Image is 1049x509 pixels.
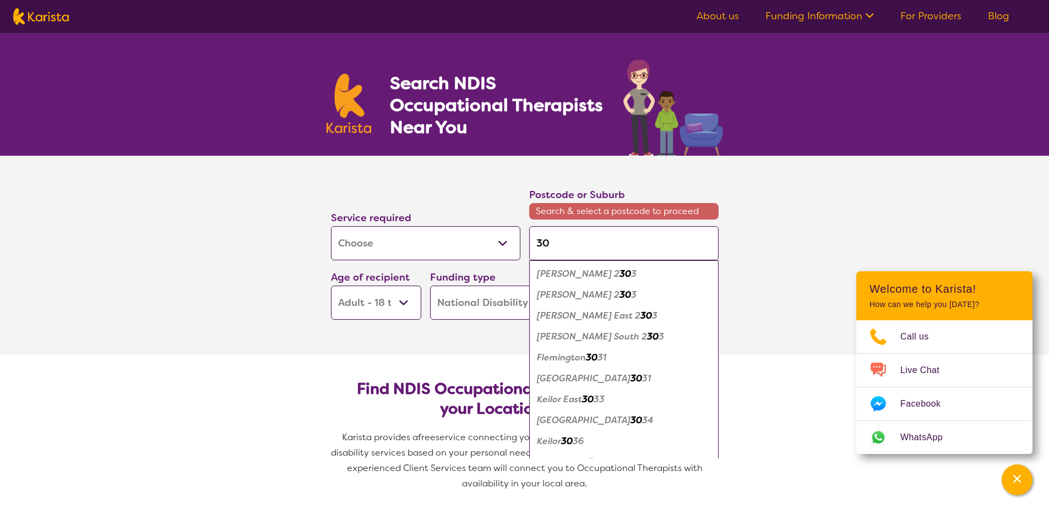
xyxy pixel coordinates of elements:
[537,435,561,447] em: Keilor
[869,300,1019,309] p: How can we help you [DATE]?
[535,326,713,347] div: Hamilton South 2303
[535,389,713,410] div: Keilor East 3033
[1002,464,1032,495] button: Channel Menu
[623,59,723,156] img: occupational-therapy
[537,414,631,426] em: [GEOGRAPHIC_DATA]
[537,268,619,280] em: [PERSON_NAME] 2
[765,9,874,23] a: Funding Information
[900,329,942,345] span: Call us
[537,331,647,342] em: [PERSON_NAME] South 2
[535,410,713,431] div: Avondale Heights 3034
[652,310,657,321] em: 3
[535,347,713,368] div: Flemington 3031
[586,352,597,363] em: 30
[640,310,652,321] em: 30
[988,9,1009,23] a: Blog
[647,331,659,342] em: 30
[856,421,1032,454] a: Web link opens in a new tab.
[631,373,642,384] em: 30
[619,289,631,300] em: 30
[340,379,710,419] h2: Find NDIS Occupational Therapists based on your Location & Needs
[900,396,954,412] span: Facebook
[600,456,611,468] em: 36
[631,414,642,426] em: 30
[582,393,594,405] em: 30
[631,268,637,280] em: 3
[529,203,719,220] span: Search & select a postcode to proceed
[342,431,418,443] span: Karista provides a
[594,393,605,405] em: 33
[535,452,713,473] div: Keilor North 3036
[331,431,721,489] span: service connecting you with Occupational Therapists and other disability services based on your p...
[535,368,713,389] div: Kensington 3031
[529,188,625,201] label: Postcode or Suburb
[856,271,1032,454] div: Channel Menu
[537,352,586,363] em: Flemington
[418,431,436,443] span: free
[327,74,372,133] img: Karista logo
[537,310,640,321] em: [PERSON_NAME] East 2
[430,271,496,284] label: Funding type
[642,373,651,384] em: 31
[642,414,654,426] em: 34
[331,271,410,284] label: Age of recipient
[900,429,956,446] span: WhatsApp
[631,289,637,300] em: 3
[537,373,631,384] em: [GEOGRAPHIC_DATA]
[537,456,588,468] em: Keilor North
[588,456,600,468] em: 30
[535,264,713,284] div: Hamilton 2303
[561,435,573,447] em: 30
[659,331,664,342] em: 3
[597,352,606,363] em: 31
[535,284,713,305] div: Hamilton Dc 2303
[331,211,411,225] label: Service required
[535,305,713,326] div: Hamilton East 2303
[13,8,69,25] img: Karista logo
[900,9,961,23] a: For Providers
[537,393,582,405] em: Keilor East
[619,268,631,280] em: 30
[529,226,719,260] input: Type
[390,72,604,138] h1: Search NDIS Occupational Therapists Near You
[537,289,619,300] em: [PERSON_NAME] 2
[697,9,739,23] a: About us
[900,362,953,379] span: Live Chat
[573,435,584,447] em: 36
[856,320,1032,454] ul: Choose channel
[869,282,1019,295] h2: Welcome to Karista!
[535,431,713,452] div: Keilor 3036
